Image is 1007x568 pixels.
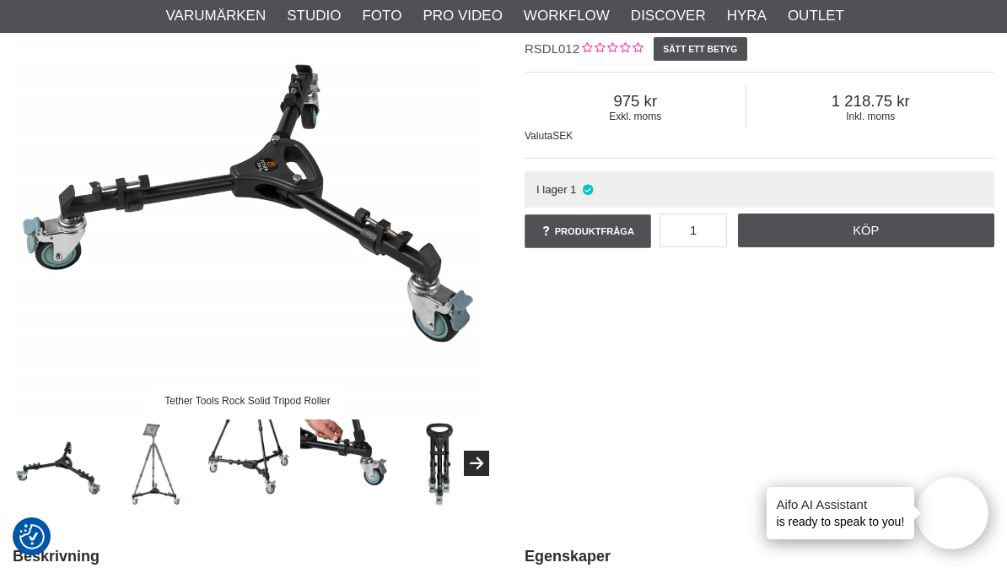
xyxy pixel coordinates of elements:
[166,5,267,27] a: Varumärken
[396,419,484,508] img: Mycket kompakt transportstorlek
[151,386,345,415] div: Tether Tools Rock Solid Tripod Roller
[738,214,995,247] a: Köp
[525,546,994,567] h2: Egenskaper
[300,419,389,508] img: Passar de flesta stativ
[767,487,915,539] div: is ready to speak to you!
[525,214,651,248] a: Produktfråga
[654,37,747,61] a: Sätt ett betyg
[727,5,767,27] a: Hyra
[423,5,502,27] a: Pro Video
[525,130,552,142] span: Valuta
[287,5,341,27] a: Studio
[579,41,643,58] div: Kundbetyg: 0
[205,419,293,508] img: Mycket kompakt storlek
[525,92,746,111] span: 975
[746,111,994,122] span: Inkl. moms
[525,41,579,56] span: RSDL012
[746,92,994,111] span: 1 218.75
[19,524,45,549] img: Revisit consent button
[777,495,905,513] h4: Aifo AI Assistant
[362,5,401,27] a: Foto
[110,419,198,508] img: Viks ihop vid transport
[464,451,489,476] button: Next
[524,5,610,27] a: Workflow
[525,111,746,122] span: Exkl. moms
[14,419,103,508] img: Tether Tools Rock Solid Tripod Roller
[13,546,482,567] h2: Beskrivning
[580,183,595,196] i: I lager
[788,5,844,27] a: Outlet
[19,522,45,552] button: Samtyckesinställningar
[536,183,568,196] span: I lager
[570,183,576,196] span: 1
[631,5,706,27] a: Discover
[552,130,573,142] span: SEK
